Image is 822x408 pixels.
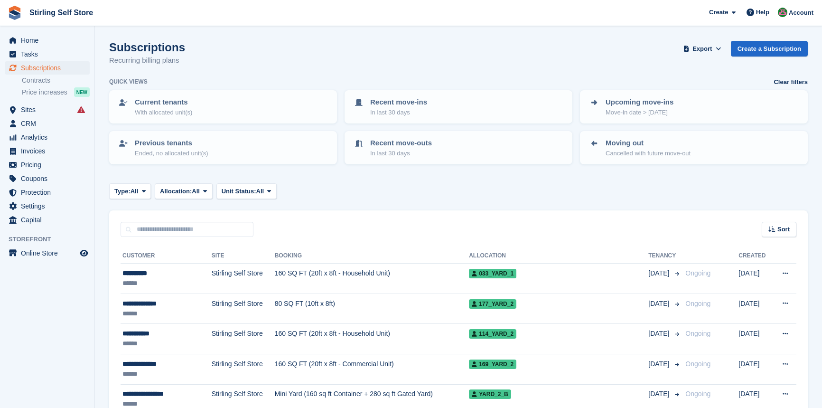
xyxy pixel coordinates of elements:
td: Stirling Self Store [212,354,275,384]
a: Stirling Self Store [26,5,97,20]
a: menu [5,103,90,116]
p: Current tenants [135,97,192,108]
span: Unit Status: [222,187,256,196]
h6: Quick views [109,77,148,86]
td: [DATE] [738,294,772,324]
a: menu [5,34,90,47]
td: 80 SQ FT (10ft x 8ft) [275,294,469,324]
a: Contracts [22,76,90,85]
td: [DATE] [738,264,772,294]
span: Ongoing [685,330,710,337]
span: Settings [21,199,78,213]
a: menu [5,199,90,213]
span: Storefront [9,235,94,244]
p: Previous tenants [135,138,208,149]
span: Home [21,34,78,47]
span: Help [756,8,769,17]
a: menu [5,172,90,185]
span: Sites [21,103,78,116]
td: Stirling Self Store [212,324,275,354]
span: [DATE] [648,299,671,309]
button: Unit Status: All [216,183,277,199]
p: Cancelled with future move-out [606,149,691,158]
th: Booking [275,248,469,264]
a: Upcoming move-ins Move-in date > [DATE] [581,91,807,123]
td: 160 SQ FT (20ft x 8ft - Commercial Unit) [275,354,469,384]
a: Recent move-ins In last 30 days [346,91,571,123]
a: Preview store [78,247,90,259]
span: Sort [777,225,790,234]
p: Recurring billing plans [109,55,185,66]
span: 177_Yard_2 [469,299,516,309]
span: Ongoing [685,360,710,368]
p: Recent move-ins [370,97,427,108]
a: Moving out Cancelled with future move-out [581,132,807,163]
a: Create a Subscription [731,41,808,57]
p: With allocated unit(s) [135,108,192,117]
span: 169_Yard_2 [469,360,516,369]
p: Ended, no allocated unit(s) [135,149,208,158]
span: Allocation: [160,187,192,196]
td: 160 SQ FT (20ft x 8ft - Household Unit) [275,324,469,354]
p: In last 30 days [370,108,427,117]
button: Allocation: All [155,183,213,199]
button: Export [682,41,723,57]
span: Pricing [21,158,78,171]
span: Ongoing [685,300,710,307]
span: Type: [114,187,131,196]
td: [DATE] [738,324,772,354]
p: Recent move-outs [370,138,432,149]
span: Capital [21,213,78,227]
span: Yard_2_B [469,389,511,399]
span: All [131,187,139,196]
a: menu [5,186,90,199]
p: In last 30 days [370,149,432,158]
a: Price increases NEW [22,87,90,97]
a: menu [5,247,90,260]
span: [DATE] [648,389,671,399]
span: Account [789,8,813,18]
th: Allocation [469,248,648,264]
th: Site [212,248,275,264]
span: All [256,187,264,196]
span: CRM [21,117,78,130]
span: Price increases [22,88,67,97]
p: Move-in date > [DATE] [606,108,673,117]
span: Subscriptions [21,61,78,75]
a: Clear filters [774,77,808,87]
span: Ongoing [685,390,710,398]
span: Tasks [21,47,78,61]
span: Protection [21,186,78,199]
img: stora-icon-8386f47178a22dfd0bd8f6a31ec36ba5ce8667c1dd55bd0f319d3a0aa187defe.svg [8,6,22,20]
span: Create [709,8,728,17]
h1: Subscriptions [109,41,185,54]
a: menu [5,131,90,144]
a: Previous tenants Ended, no allocated unit(s) [110,132,336,163]
span: [DATE] [648,359,671,369]
span: 033_YARD_1 [469,269,516,278]
span: [DATE] [648,329,671,339]
img: Lucy [778,8,787,17]
a: Recent move-outs In last 30 days [346,132,571,163]
p: Upcoming move-ins [606,97,673,108]
button: Type: All [109,183,151,199]
a: menu [5,61,90,75]
a: menu [5,158,90,171]
span: Invoices [21,144,78,158]
span: Export [692,44,712,54]
td: 160 SQ FT (20ft x 8ft - Household Unit) [275,264,469,294]
span: Online Store [21,247,78,260]
span: All [192,187,200,196]
td: Stirling Self Store [212,264,275,294]
span: [DATE] [648,268,671,278]
td: Stirling Self Store [212,294,275,324]
th: Customer [121,248,212,264]
a: menu [5,144,90,158]
th: Tenancy [648,248,682,264]
a: menu [5,47,90,61]
span: Coupons [21,172,78,185]
span: 114_Yard_2 [469,329,516,339]
a: menu [5,117,90,130]
span: Ongoing [685,269,710,277]
td: [DATE] [738,354,772,384]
